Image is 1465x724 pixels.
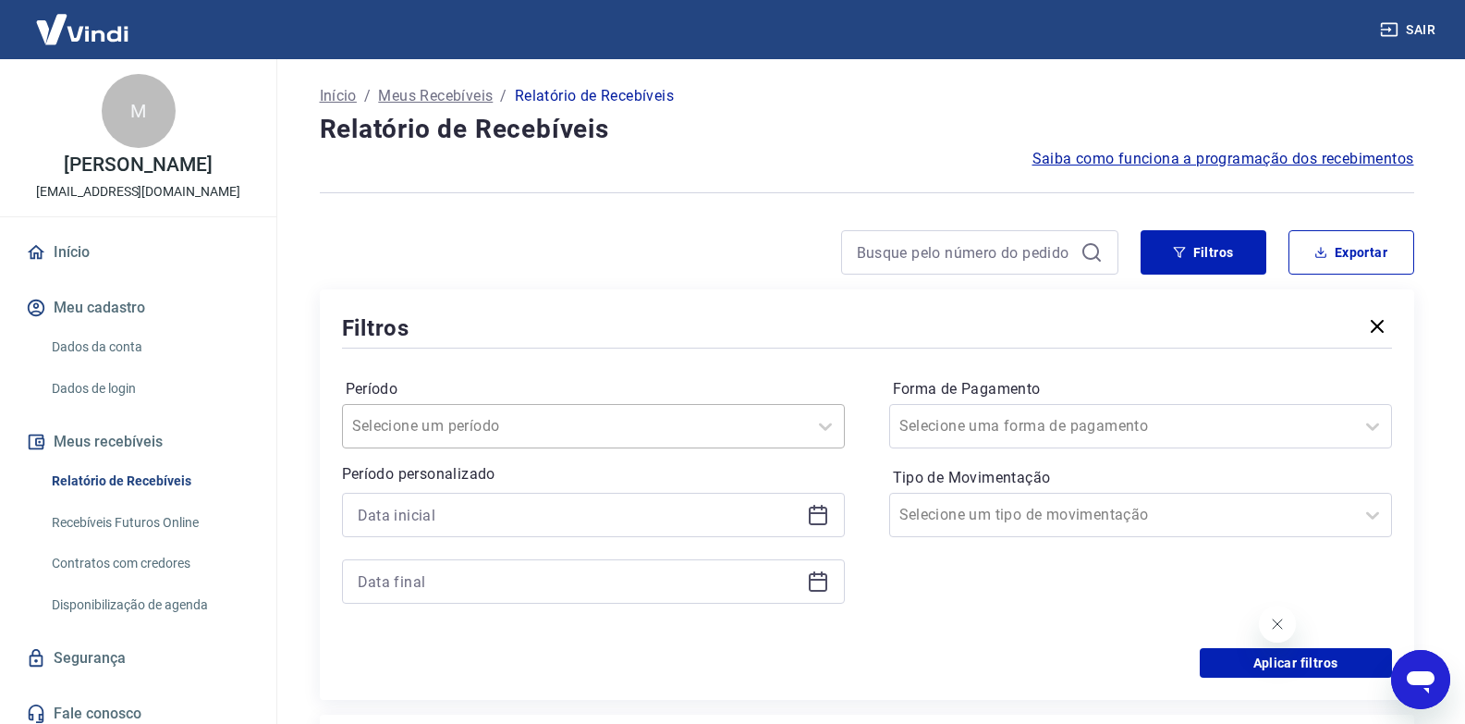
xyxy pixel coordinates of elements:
input: Busque pelo número do pedido [857,239,1073,266]
img: Vindi [22,1,142,57]
button: Meu cadastro [22,288,254,328]
p: / [364,85,371,107]
a: Relatório de Recebíveis [44,462,254,500]
div: M [102,74,176,148]
button: Meus recebíveis [22,422,254,462]
p: [EMAIL_ADDRESS][DOMAIN_NAME] [36,182,240,202]
a: Dados da conta [44,328,254,366]
h5: Filtros [342,313,410,343]
button: Sair [1376,13,1443,47]
button: Filtros [1141,230,1266,275]
a: Início [320,85,357,107]
a: Disponibilização de agenda [44,586,254,624]
input: Data final [358,568,800,595]
p: [PERSON_NAME] [64,155,212,175]
a: Contratos com credores [44,545,254,583]
a: Meus Recebíveis [378,85,493,107]
label: Forma de Pagamento [893,378,1388,400]
span: Olá! Precisa de ajuda? [11,13,155,28]
p: / [500,85,507,107]
p: Período personalizado [342,463,845,485]
h4: Relatório de Recebíveis [320,111,1414,148]
label: Tipo de Movimentação [893,467,1388,489]
button: Aplicar filtros [1200,648,1392,678]
a: Segurança [22,638,254,679]
a: Saiba como funciona a programação dos recebimentos [1032,148,1414,170]
a: Início [22,232,254,273]
button: Exportar [1288,230,1414,275]
a: Dados de login [44,370,254,408]
p: Relatório de Recebíveis [515,85,674,107]
label: Período [346,378,841,400]
a: Recebíveis Futuros Online [44,504,254,542]
iframe: Fechar mensagem [1259,606,1296,643]
iframe: Botão para abrir a janela de mensagens [1391,650,1450,709]
input: Data inicial [358,501,800,529]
